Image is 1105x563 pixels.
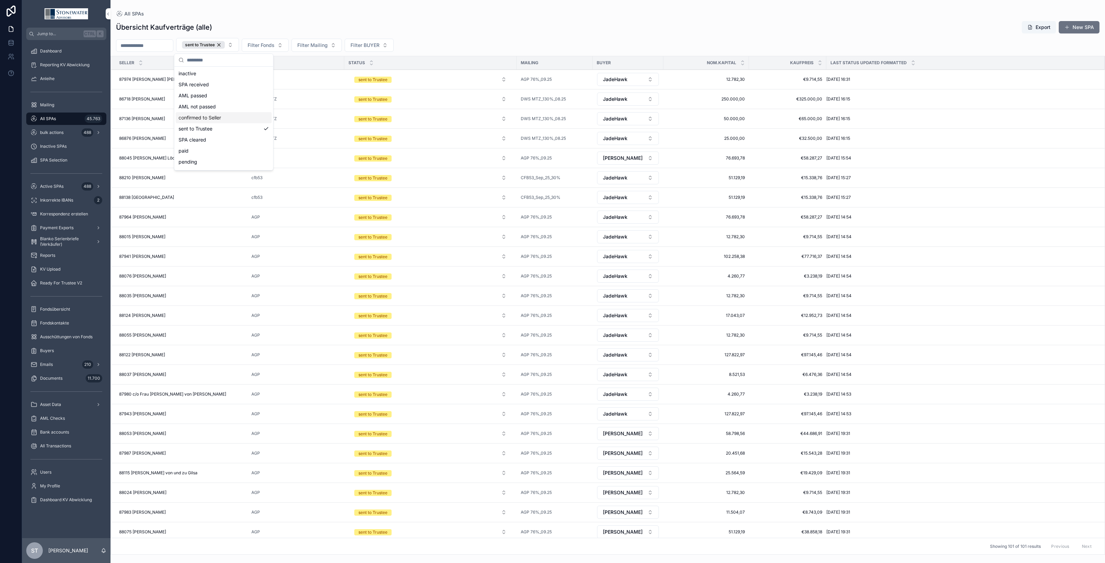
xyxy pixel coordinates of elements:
[753,116,822,122] a: €65.000,00
[521,116,566,122] a: DWS MTZ_130%_08.25
[597,269,659,283] a: Select Button
[119,254,243,259] a: 87941 [PERSON_NAME]
[358,96,387,103] div: sent to Trustee
[826,96,1096,102] a: [DATE] 16:15
[40,225,74,231] span: Payment Exports
[26,263,106,275] a: KV Upload
[521,155,588,161] a: AGP 76%_09.25
[826,273,1096,279] a: [DATE] 14:54
[26,59,106,71] a: Reporting KV Abwicklung
[348,93,512,106] a: Select Button
[251,254,260,259] span: AGP
[251,273,340,279] a: AGP
[176,38,239,52] button: Select Button
[753,214,822,220] span: €58.287,27
[826,234,852,240] span: [DATE] 14:54
[348,152,512,165] a: Select Button
[521,77,552,82] a: AGP 76%_09.25
[826,96,850,102] span: [DATE] 16:15
[251,195,262,200] a: cfb53
[348,73,512,86] a: Select Button
[597,171,659,185] a: Select Button
[753,77,822,82] span: €9.714,55
[826,273,852,279] span: [DATE] 14:54
[1022,21,1056,33] button: Export
[667,195,745,200] a: 51.129,19
[753,234,822,240] a: €9.714,55
[348,250,512,263] a: Select Button
[251,293,340,299] a: AGP
[119,195,174,200] span: 88138 [GEOGRAPHIC_DATA]
[349,73,512,86] button: Select Button
[251,293,260,299] a: AGP
[667,175,745,181] span: 51.129,19
[40,307,70,312] span: Fondsübersicht
[251,273,260,279] span: AGP
[667,273,745,279] a: 4.260,77
[26,126,106,139] a: bulk actions488
[753,195,822,200] span: €15.338,76
[597,191,659,204] button: Select Button
[597,289,659,303] a: Select Button
[176,167,272,178] div: double sale
[349,93,512,105] button: Select Button
[826,116,1096,122] a: [DATE] 16:15
[597,309,659,322] a: Select Button
[26,45,106,57] a: Dashboard
[350,42,379,49] span: Filter BUYER
[521,175,588,181] a: CFB53_Sep_25_30%
[521,293,552,299] a: AGP 76%_09.25
[251,214,340,220] a: AGP
[26,194,106,206] a: Inkorrekte IBANs2
[521,234,552,240] a: AGP 76%_09.25
[603,115,627,122] span: JadeHawk
[597,211,659,224] button: Select Button
[40,62,89,68] span: Reporting KV Abwicklung
[603,233,627,240] span: JadeHawk
[1059,21,1099,33] a: New SPA
[753,175,822,181] a: €15.338,76
[667,293,745,299] span: 12.782,30
[826,214,852,220] span: [DATE] 14:54
[826,234,1096,240] a: [DATE] 14:54
[348,230,512,243] a: Select Button
[26,222,106,234] a: Payment Exports
[119,116,165,122] span: 87136 [PERSON_NAME]
[119,96,165,102] span: 86718 [PERSON_NAME]
[597,72,659,86] a: Select Button
[348,211,512,224] a: Select Button
[40,130,64,135] span: bulk actions
[349,172,512,184] button: Select Button
[85,115,102,123] div: 45.763
[603,76,627,83] span: JadeHawk
[597,132,659,145] button: Select Button
[349,211,512,223] button: Select Button
[597,92,659,106] a: Select Button
[176,90,272,101] div: AML passed
[753,254,822,259] a: €77.716,37
[348,112,512,125] a: Select Button
[251,96,340,102] a: DWS 12 MTZ
[348,191,512,204] a: Select Button
[667,234,745,240] a: 12.782,30
[597,210,659,224] a: Select Button
[521,195,560,200] span: CFB53_Sep_25_30%
[40,266,60,272] span: KV Upload
[667,96,745,102] a: 250.000,00
[40,157,67,163] span: SPA Selection
[349,290,512,302] button: Select Button
[26,28,106,40] button: Jump to...CtrlK
[40,211,88,217] span: Korrespondenz erstellen
[124,10,144,17] span: All SPAs
[521,273,588,279] a: AGP 76%_09.25
[667,214,745,220] a: 76.693,78
[119,234,243,240] a: 88015 [PERSON_NAME]
[119,234,165,240] span: 88015 [PERSON_NAME]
